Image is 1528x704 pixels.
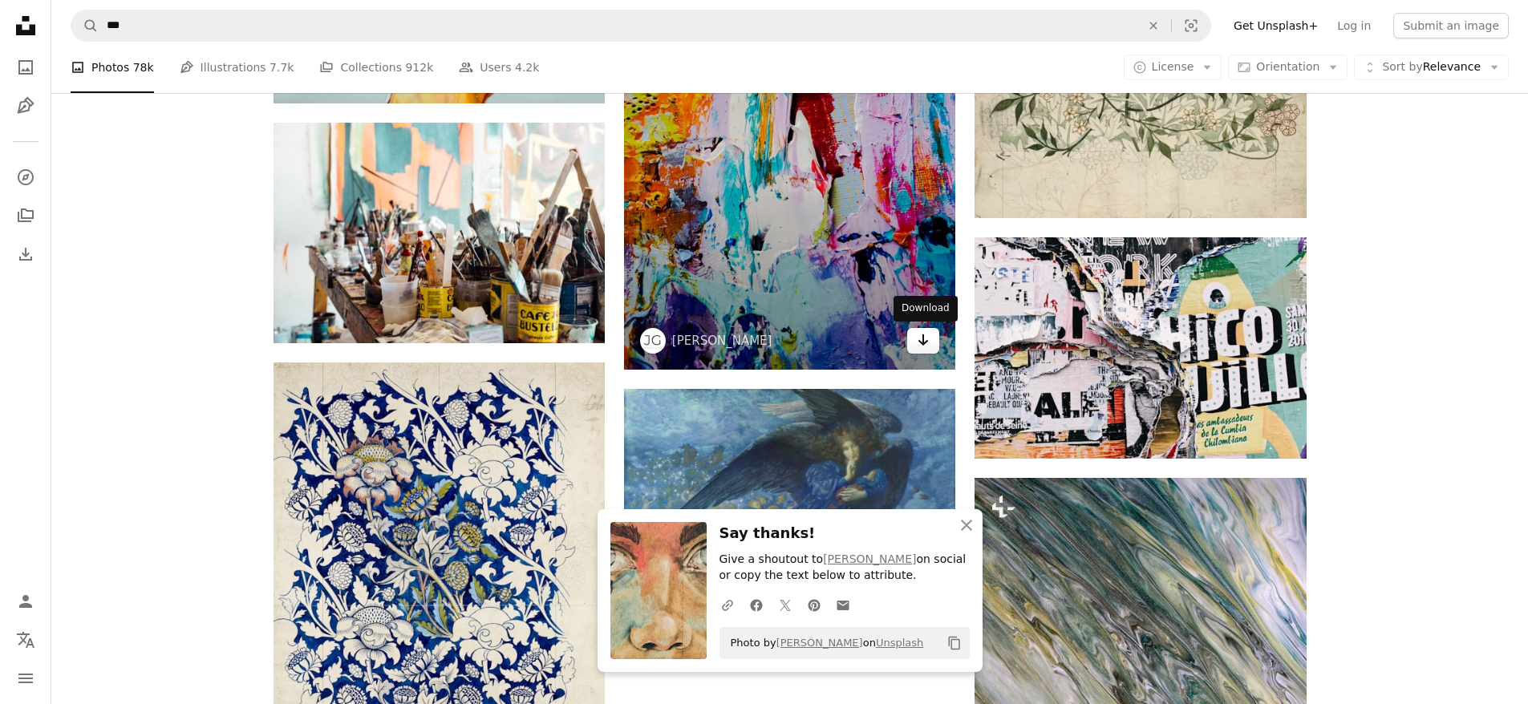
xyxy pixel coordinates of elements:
[776,637,863,649] a: [PERSON_NAME]
[274,225,605,240] a: assorted-color paint brush on brown wooden table top
[10,10,42,45] a: Home — Unsplash
[975,237,1306,459] img: closeup photo of torn papers
[1327,13,1380,38] a: Log in
[71,10,1211,42] form: Find visuals sitewide
[10,90,42,122] a: Illustrations
[1393,13,1509,38] button: Submit an image
[515,59,539,76] span: 4.2k
[876,637,923,649] a: Unsplash
[907,328,939,354] a: Download
[823,552,916,565] a: [PERSON_NAME]
[975,340,1306,354] a: closeup photo of torn papers
[319,42,433,93] a: Collections 912k
[771,589,800,621] a: Share on Twitter
[274,593,605,607] a: blue and white floral logo
[71,10,99,41] button: Search Unsplash
[894,296,958,322] div: Download
[1152,60,1194,73] span: License
[1256,60,1319,73] span: Orientation
[624,389,955,587] img: angel in blue dress painting
[10,662,42,694] button: Menu
[1382,59,1481,75] span: Relevance
[10,585,42,617] a: Log in / Sign up
[405,59,433,76] span: 912k
[1228,55,1348,80] button: Orientation
[1224,13,1327,38] a: Get Unsplash+
[10,238,42,270] a: Download History
[624,141,955,156] a: red blue and yellow abstract painting
[829,589,857,621] a: Share over email
[10,200,42,232] a: Collections
[180,42,294,93] a: Illustrations 7.7k
[1172,10,1210,41] button: Visual search
[800,589,829,621] a: Share on Pinterest
[624,481,955,496] a: angel in blue dress painting
[1136,10,1171,41] button: Clear
[672,333,772,349] a: [PERSON_NAME]
[459,42,539,93] a: Users 4.2k
[941,629,968,657] button: Copy to clipboard
[1354,55,1509,80] button: Sort byRelevance
[1382,60,1422,73] span: Sort by
[640,328,666,354] img: Go to Jené Stephaniuk's profile
[719,522,970,545] h3: Say thanks!
[723,630,924,656] span: Photo by on
[742,589,771,621] a: Share on Facebook
[719,552,970,584] p: Give a shoutout to on social or copy the text below to attribute.
[10,51,42,83] a: Photos
[270,59,294,76] span: 7.7k
[10,624,42,656] button: Language
[1124,55,1222,80] button: License
[10,161,42,193] a: Explore
[274,123,605,343] img: assorted-color paint brush on brown wooden table top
